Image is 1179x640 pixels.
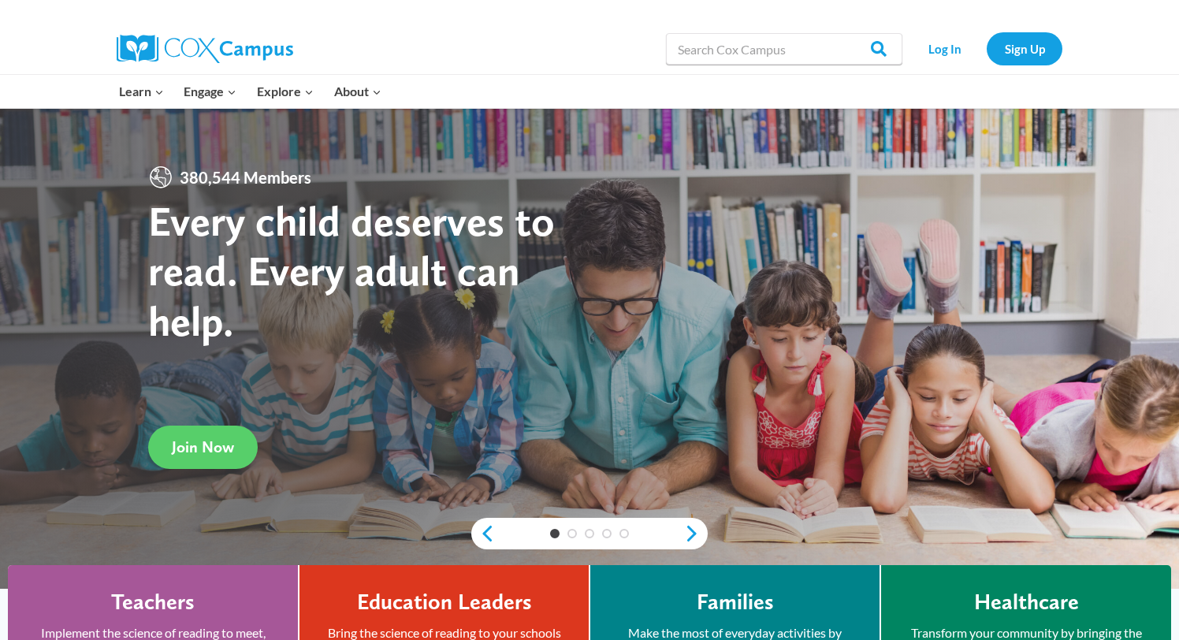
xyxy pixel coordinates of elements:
a: Log In [910,32,979,65]
h4: Healthcare [974,589,1079,616]
a: 1 [550,529,560,538]
a: previous [471,524,495,543]
div: content slider buttons [471,518,708,549]
span: Learn [119,81,164,102]
strong: Every child deserves to read. Every adult can help. [148,195,555,346]
span: Join Now [172,437,234,456]
a: Join Now [148,426,258,469]
h4: Teachers [111,589,195,616]
a: 3 [585,529,594,538]
a: 5 [619,529,629,538]
img: Cox Campus [117,35,293,63]
span: 380,544 Members [173,165,318,190]
span: Explore [257,81,314,102]
nav: Secondary Navigation [910,32,1062,65]
h4: Families [697,589,774,616]
a: next [684,524,708,543]
input: Search Cox Campus [666,33,902,65]
nav: Primary Navigation [109,75,391,108]
a: Sign Up [987,32,1062,65]
a: 2 [567,529,577,538]
a: 4 [602,529,612,538]
h4: Education Leaders [357,589,532,616]
span: Engage [184,81,236,102]
span: About [334,81,381,102]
